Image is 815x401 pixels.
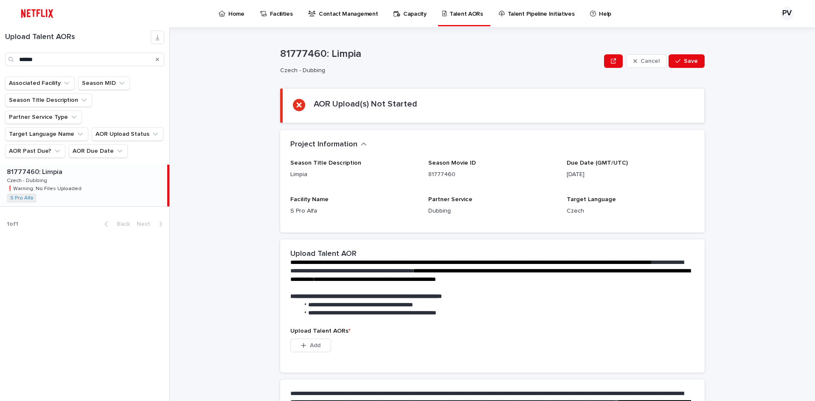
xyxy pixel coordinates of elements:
span: Target Language [567,196,616,202]
p: 81777460 [428,170,556,179]
span: Upload Talent AORs [290,328,351,334]
span: Add [310,342,320,348]
button: Back [98,220,133,228]
div: PV [780,7,794,20]
button: Save [669,54,705,68]
p: 81777460: Limpia [7,166,64,176]
span: Back [112,221,130,227]
span: Next [137,221,155,227]
p: Dubbing [428,207,556,216]
button: Project Information [290,140,367,149]
span: Season Title Description [290,160,361,166]
button: AOR Due Date [69,144,128,158]
p: S Pro Alfa [290,207,418,216]
p: Czech - Dubbing [280,67,597,74]
p: 81777460: Limpia [280,48,601,60]
button: Associated Facility [5,76,75,90]
span: Partner Service [428,196,472,202]
img: ifQbXi3ZQGMSEF7WDB7W [17,5,57,22]
span: Facility Name [290,196,329,202]
button: Partner Service Type [5,110,82,124]
button: Cancel [626,54,667,68]
span: Save [684,58,698,64]
button: Season MID [78,76,130,90]
span: Cancel [641,58,660,64]
h1: Upload Talent AORs [5,33,151,42]
p: Limpia [290,170,418,179]
h2: Upload Talent AOR [290,250,357,259]
a: S Pro Alfa [10,195,33,201]
h2: AOR Upload(s) Not Started [314,99,417,109]
button: Season Title Description [5,93,92,107]
p: Czech [567,207,694,216]
button: Add [290,339,331,352]
p: ❗️Warning: No Files Uploaded [7,184,83,192]
input: Search [5,53,164,66]
button: AOR Upload Status [92,127,163,141]
span: Due Date (GMT/UTC) [567,160,628,166]
button: Next [133,220,169,228]
p: Czech - Dubbing [7,176,49,184]
h2: Project Information [290,140,357,149]
button: Target Language Name [5,127,88,141]
button: AOR Past Due? [5,144,65,158]
p: [DATE] [567,170,694,179]
span: Season Movie ID [428,160,476,166]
